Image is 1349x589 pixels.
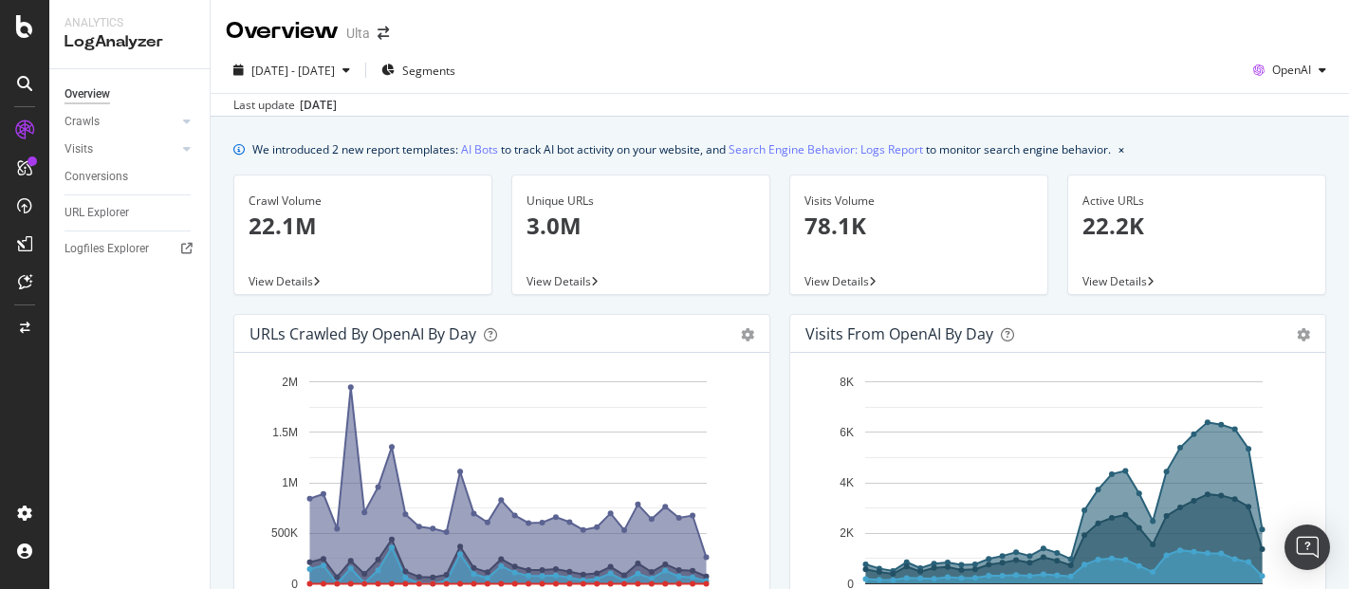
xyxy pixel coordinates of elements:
text: 1M [282,476,298,489]
div: Open Intercom Messenger [1284,525,1330,570]
button: Segments [374,55,463,85]
a: Overview [65,84,196,104]
span: [DATE] - [DATE] [251,63,335,79]
span: View Details [804,273,869,289]
div: We introduced 2 new report templates: to track AI bot activity on your website, and to monitor se... [252,139,1111,159]
text: 4K [840,476,854,489]
a: Visits [65,139,177,159]
div: Visits Volume [804,193,1033,210]
text: 6K [840,426,854,439]
a: Logfiles Explorer [65,239,196,259]
a: Search Engine Behavior: Logs Report [729,139,923,159]
div: Crawls [65,112,100,132]
p: 22.2K [1082,210,1311,242]
div: Overview [65,84,110,104]
div: gear [1297,328,1310,341]
text: 8K [840,376,854,389]
button: [DATE] - [DATE] [226,55,358,85]
div: LogAnalyzer [65,31,194,53]
div: Last update [233,97,337,114]
text: 2M [282,376,298,389]
button: OpenAI [1246,55,1334,85]
div: Conversions [65,167,128,187]
span: View Details [249,273,313,289]
a: Conversions [65,167,196,187]
div: gear [741,328,754,341]
a: URL Explorer [65,203,196,223]
div: Ulta [346,24,370,43]
div: URL Explorer [65,203,129,223]
div: [DATE] [300,97,337,114]
div: Active URLs [1082,193,1311,210]
div: URLs Crawled by OpenAI by day [249,324,476,343]
text: 1.5M [272,426,298,439]
span: View Details [527,273,591,289]
button: close banner [1114,136,1129,163]
text: 2K [840,527,854,541]
a: Crawls [65,112,177,132]
div: Unique URLs [527,193,755,210]
p: 3.0M [527,210,755,242]
div: Crawl Volume [249,193,477,210]
div: Overview [226,15,339,47]
div: Visits from OpenAI by day [805,324,993,343]
div: Analytics [65,15,194,31]
span: OpenAI [1272,62,1311,78]
text: 500K [271,527,298,541]
div: info banner [233,139,1326,159]
div: Visits [65,139,93,159]
a: AI Bots [461,139,498,159]
div: arrow-right-arrow-left [378,27,389,40]
p: 22.1M [249,210,477,242]
span: Segments [402,63,455,79]
p: 78.1K [804,210,1033,242]
span: View Details [1082,273,1147,289]
div: Logfiles Explorer [65,239,149,259]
